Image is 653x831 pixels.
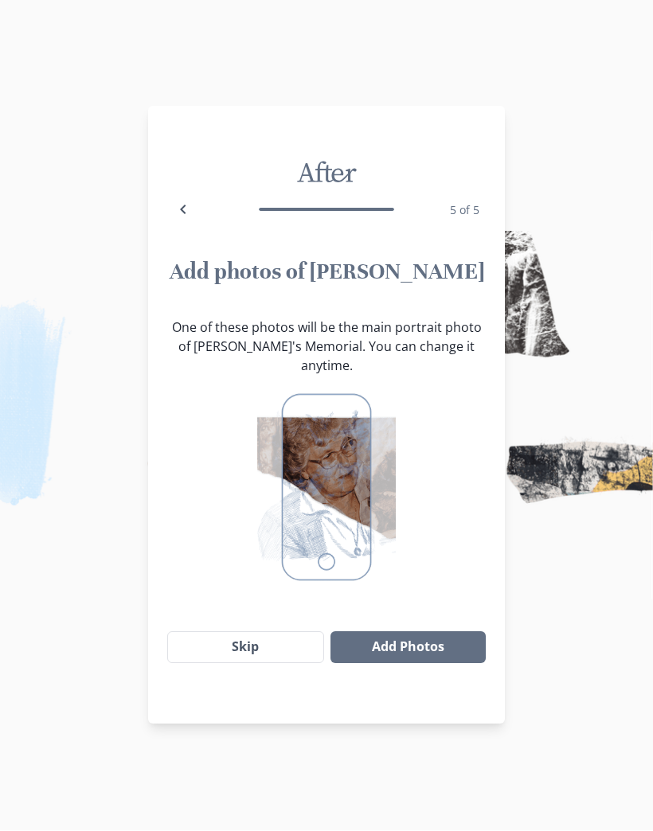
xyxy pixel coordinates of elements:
span: 5 of 5 [450,203,479,218]
img: Portrait photo preview [257,388,396,587]
h1: Add photos of [PERSON_NAME] [167,258,486,287]
p: One of these photos will be the main portrait photo of [PERSON_NAME]'s Memorial. You can change i... [167,318,486,376]
button: Back [167,194,199,226]
button: Add Photos [330,632,486,664]
button: Skip [167,632,324,664]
